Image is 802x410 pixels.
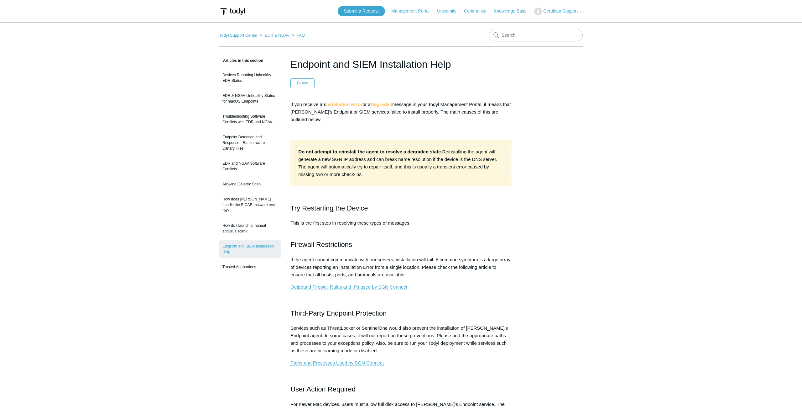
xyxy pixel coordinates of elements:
a: EDR & NGAV [265,33,289,38]
li: FAQ [291,33,305,38]
h2: User Action Required [290,384,512,395]
a: Allowing Galactic Scan [219,178,281,190]
a: Community [464,8,492,14]
p: If you receive an or a message in your Todyl Management Portal, it means that [PERSON_NAME]'s End... [290,101,512,123]
a: Submit a Request [338,6,385,16]
a: Todyl Support Center [219,33,258,38]
strong: Do not attempt to reinstall the agent to resolve a degraded state. [298,149,442,154]
p: This is the first step in resolving these types of messages. [290,219,512,234]
a: How does [PERSON_NAME] handle the EICAR malware test file? [219,193,281,216]
a: EDR & NGAV Unhealthy Status for macOS Endpoints [219,90,281,107]
h2: Firewall Restrictions [290,239,512,250]
a: Knowledge Base [494,8,533,14]
strong: Installation Error [325,102,362,107]
a: Endpoint Detention and Response - Ransomware Canary Files [219,131,281,154]
span: Cerulean Support [543,8,578,13]
a: University [437,8,462,14]
input: Search [489,29,583,41]
li: Todyl Support Center [219,33,259,38]
h2: Third-Party Endpoint Protection [290,308,512,319]
p: If the agent cannot communicate with our servers, installation will fail. A common symptom is a l... [290,256,512,279]
h1: Endpoint and SIEM Installation Help [290,57,512,72]
a: Troubleshooting Software Conflicts with EDR and NGAV [219,110,281,128]
button: Cerulean Support [534,8,583,15]
p: Services such as ThreatLocker or SentinelOne would also prevent the installation of [PERSON_NAME]... [290,324,512,354]
span: Articles in this section [219,58,263,63]
a: EDR and NGAV Software Conflicts [219,157,281,175]
td: Reinstalling the agent will generate a new SGN IP address and can break name resolution if the de... [296,145,507,181]
button: Follow Article [290,78,315,88]
a: Endpoint and SIEM Installation Help [219,240,281,258]
a: How do I launch a manual antivirus scan? [219,220,281,237]
li: EDR & NGAV [259,33,291,38]
a: FAQ [297,33,305,38]
a: Trusted Applications [219,261,281,273]
a: Paths and Processes Used by SGN Connect [290,360,384,366]
a: Management Portal [391,8,436,14]
strong: Degraded [371,102,392,107]
h2: Try Restarting the Device [290,203,512,214]
a: Outbound Firewall Rules and IPs used by SGN Connect [290,284,407,290]
img: Todyl Support Center Help Center home page [219,6,246,17]
a: Devices Reporting Unhealthy EDR States [219,69,281,87]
